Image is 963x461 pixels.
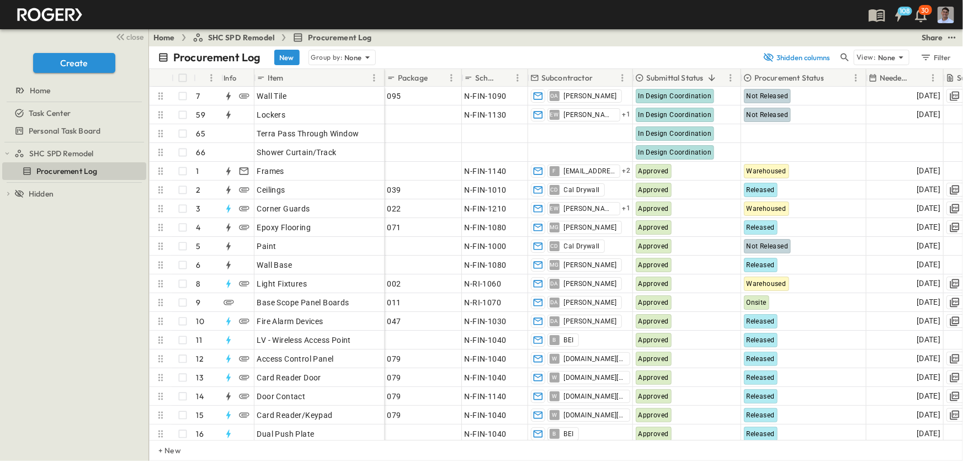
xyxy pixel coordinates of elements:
[198,72,210,84] button: Sort
[564,298,617,307] span: [PERSON_NAME]
[387,353,401,364] span: 079
[757,50,836,65] button: 3hidden columns
[747,393,775,400] span: Released
[14,146,144,161] a: SHC SPD Remodel
[387,203,401,214] span: 022
[938,7,954,23] img: Profile Picture
[387,184,401,195] span: 039
[564,92,617,100] span: [PERSON_NAME]
[564,242,600,251] span: Cal Drywall
[193,32,275,43] a: SHC SPD Remodel
[196,259,201,271] p: 6
[465,391,507,402] span: N-FIN-1140
[29,148,94,159] span: SHC SPD Remodel
[639,186,669,194] span: Approved
[387,297,401,308] span: 011
[747,336,775,344] span: Released
[917,108,940,121] span: [DATE]
[550,264,559,265] span: MG
[196,410,204,421] p: 15
[639,111,712,119] span: In Design Coordination
[465,410,507,421] span: N-FIN-1040
[639,336,669,344] span: Approved
[387,91,401,102] span: 095
[541,72,593,83] p: Subcontractor
[706,72,718,84] button: Sort
[257,278,307,289] span: Light Fixtures
[552,358,557,359] span: W
[387,222,401,233] span: 071
[917,89,940,102] span: [DATE]
[639,130,712,137] span: In Design Coordination
[196,203,201,214] p: 3
[465,278,502,289] span: N-RI-1060
[257,335,351,346] span: LV - Wireless Access Point
[257,410,333,421] span: Card Reader/Keypad
[564,279,617,288] span: [PERSON_NAME]
[917,240,940,252] span: [DATE]
[747,261,775,269] span: Released
[173,50,261,65] p: Procurement Log
[639,430,669,438] span: Approved
[257,184,285,195] span: Ceilings
[30,85,51,96] span: Home
[36,166,98,177] span: Procurement Log
[917,221,940,234] span: [DATE]
[564,430,574,438] span: BEI
[878,52,896,63] p: None
[257,297,349,308] span: Base Scope Panel Boards
[917,296,940,309] span: [DATE]
[445,71,458,84] button: Menu
[387,410,401,421] span: 079
[153,32,175,43] a: Home
[623,203,631,214] span: + 1
[917,409,940,421] span: [DATE]
[639,355,669,363] span: Approved
[196,91,200,102] p: 7
[888,5,910,25] button: 108
[595,72,607,84] button: Sort
[221,69,254,87] div: Info
[747,167,786,175] span: Warehoused
[268,72,284,83] p: Item
[639,224,669,231] span: Approved
[917,183,940,196] span: [DATE]
[153,32,379,43] nav: breadcrumbs
[465,297,502,308] span: N-RI-1070
[465,241,507,252] span: N-FIN-1000
[257,128,359,139] span: Terra Pass Through Window
[564,110,615,119] span: [PERSON_NAME]
[308,32,372,43] span: Procurement Log
[257,391,306,402] span: Door Contact
[917,277,940,290] span: [DATE]
[257,147,337,158] span: Shower Curtain/Track
[917,202,940,215] span: [DATE]
[917,165,940,177] span: [DATE]
[564,204,615,213] span: [PERSON_NAME]
[387,372,401,383] span: 079
[29,108,71,119] span: Task Center
[552,433,556,434] span: B
[754,72,824,83] p: Procurement Status
[550,208,559,209] span: EW
[552,171,556,171] span: F
[945,31,959,44] button: test
[511,71,524,84] button: Menu
[465,316,507,327] span: N-FIN-1030
[465,372,507,383] span: N-FIN-1040
[564,261,617,269] span: [PERSON_NAME]
[564,167,615,176] span: [EMAIL_ADDRESS][DOMAIN_NAME]
[257,372,321,383] span: Card Reader Door
[646,72,704,83] p: Submittal Status
[849,71,863,84] button: Menu
[747,111,789,119] span: Not Released
[917,315,940,327] span: [DATE]
[475,72,497,83] p: Schedule ID
[465,428,507,439] span: N-FIN-1040
[257,353,334,364] span: Access Control Panel
[623,166,631,177] span: + 2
